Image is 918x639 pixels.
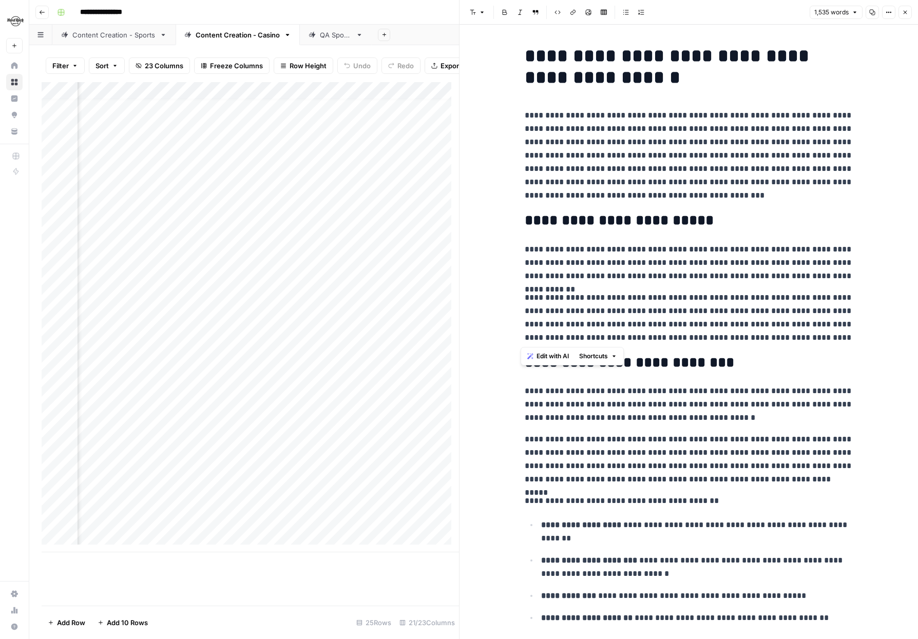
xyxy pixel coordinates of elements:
[196,30,280,40] div: Content Creation - Casino
[129,57,190,74] button: 23 Columns
[89,57,125,74] button: Sort
[95,61,109,71] span: Sort
[579,352,608,361] span: Shortcuts
[52,25,176,45] a: Content Creation - Sports
[210,61,263,71] span: Freeze Columns
[6,74,23,90] a: Browse
[6,90,23,107] a: Insights
[6,8,23,34] button: Workspace: Hard Rock Digital
[523,350,573,363] button: Edit with AI
[52,61,69,71] span: Filter
[107,617,148,628] span: Add 10 Rows
[300,25,372,45] a: QA Sports
[6,602,23,618] a: Usage
[194,57,270,74] button: Freeze Columns
[6,57,23,74] a: Home
[352,614,395,631] div: 25 Rows
[72,30,156,40] div: Content Creation - Sports
[274,57,333,74] button: Row Height
[810,6,863,19] button: 1,535 words
[337,57,377,74] button: Undo
[145,61,183,71] span: 23 Columns
[46,57,85,74] button: Filter
[814,8,849,17] span: 1,535 words
[353,61,371,71] span: Undo
[6,618,23,635] button: Help + Support
[320,30,352,40] div: QA Sports
[441,61,477,71] span: Export CSV
[6,107,23,123] a: Opportunities
[6,586,23,602] a: Settings
[425,57,484,74] button: Export CSV
[6,123,23,140] a: Your Data
[395,614,459,631] div: 21/23 Columns
[575,350,621,363] button: Shortcuts
[537,352,569,361] span: Edit with AI
[381,57,420,74] button: Redo
[6,12,25,30] img: Hard Rock Digital Logo
[42,614,91,631] button: Add Row
[57,617,85,628] span: Add Row
[397,61,414,71] span: Redo
[91,614,154,631] button: Add 10 Rows
[290,61,327,71] span: Row Height
[176,25,300,45] a: Content Creation - Casino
